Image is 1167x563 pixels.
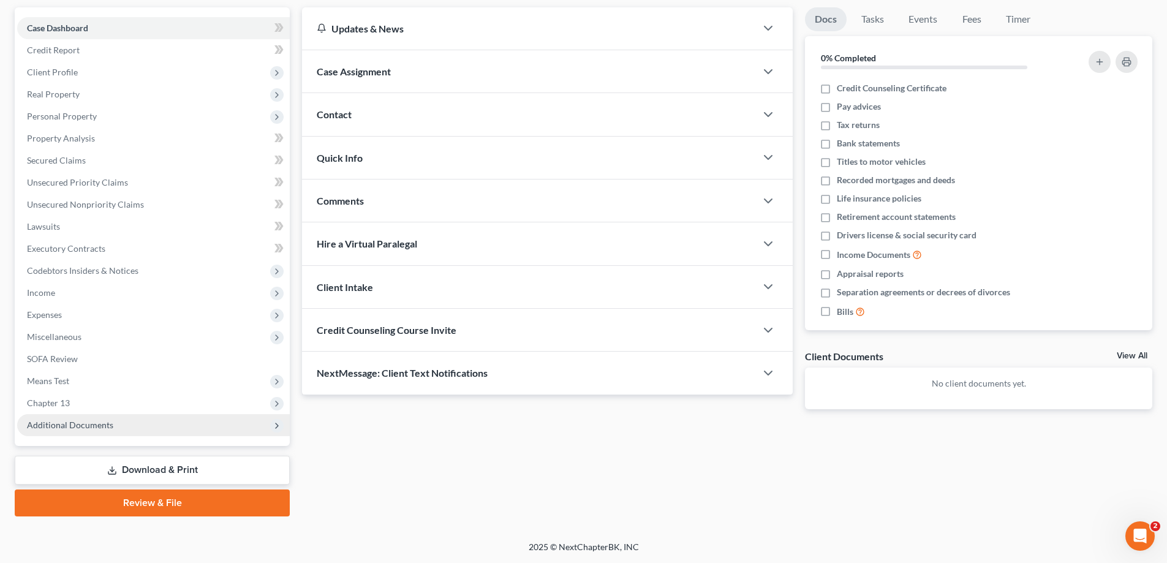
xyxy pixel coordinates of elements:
[852,7,894,31] a: Tasks
[837,137,900,149] span: Bank statements
[17,39,290,61] a: Credit Report
[317,152,363,164] span: Quick Info
[27,265,138,276] span: Codebtors Insiders & Notices
[27,89,80,99] span: Real Property
[27,221,60,232] span: Lawsuits
[15,489,290,516] a: Review & File
[996,7,1040,31] a: Timer
[27,67,78,77] span: Client Profile
[27,309,62,320] span: Expenses
[27,177,128,187] span: Unsecured Priority Claims
[1125,521,1155,551] iframe: Intercom live chat
[837,192,921,205] span: Life insurance policies
[27,111,97,121] span: Personal Property
[837,286,1010,298] span: Separation agreements or decrees of divorces
[17,127,290,149] a: Property Analysis
[17,17,290,39] a: Case Dashboard
[899,7,947,31] a: Events
[27,376,69,386] span: Means Test
[27,353,78,364] span: SOFA Review
[317,108,352,120] span: Contact
[317,238,417,249] span: Hire a Virtual Paralegal
[1150,521,1160,531] span: 2
[837,306,853,318] span: Bills
[837,249,910,261] span: Income Documents
[317,22,741,35] div: Updates & News
[317,66,391,77] span: Case Assignment
[27,331,81,342] span: Miscellaneous
[27,199,144,210] span: Unsecured Nonpriority Claims
[17,216,290,238] a: Lawsuits
[805,350,883,363] div: Client Documents
[837,156,926,168] span: Titles to motor vehicles
[15,456,290,485] a: Download & Print
[317,195,364,206] span: Comments
[837,82,946,94] span: Credit Counseling Certificate
[27,398,70,408] span: Chapter 13
[952,7,991,31] a: Fees
[837,119,880,131] span: Tax returns
[17,194,290,216] a: Unsecured Nonpriority Claims
[821,53,876,63] strong: 0% Completed
[27,133,95,143] span: Property Analysis
[27,155,86,165] span: Secured Claims
[17,172,290,194] a: Unsecured Priority Claims
[837,268,904,280] span: Appraisal reports
[837,229,976,241] span: Drivers license & social security card
[27,243,105,254] span: Executory Contracts
[805,7,847,31] a: Docs
[17,149,290,172] a: Secured Claims
[317,324,456,336] span: Credit Counseling Course Invite
[815,377,1142,390] p: No client documents yet.
[27,420,113,430] span: Additional Documents
[837,211,956,223] span: Retirement account statements
[317,367,488,379] span: NextMessage: Client Text Notifications
[837,100,881,113] span: Pay advices
[27,23,88,33] span: Case Dashboard
[17,238,290,260] a: Executory Contracts
[317,281,373,293] span: Client Intake
[235,541,933,563] div: 2025 © NextChapterBK, INC
[27,45,80,55] span: Credit Report
[1117,352,1147,360] a: View All
[27,287,55,298] span: Income
[837,174,955,186] span: Recorded mortgages and deeds
[17,348,290,370] a: SOFA Review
